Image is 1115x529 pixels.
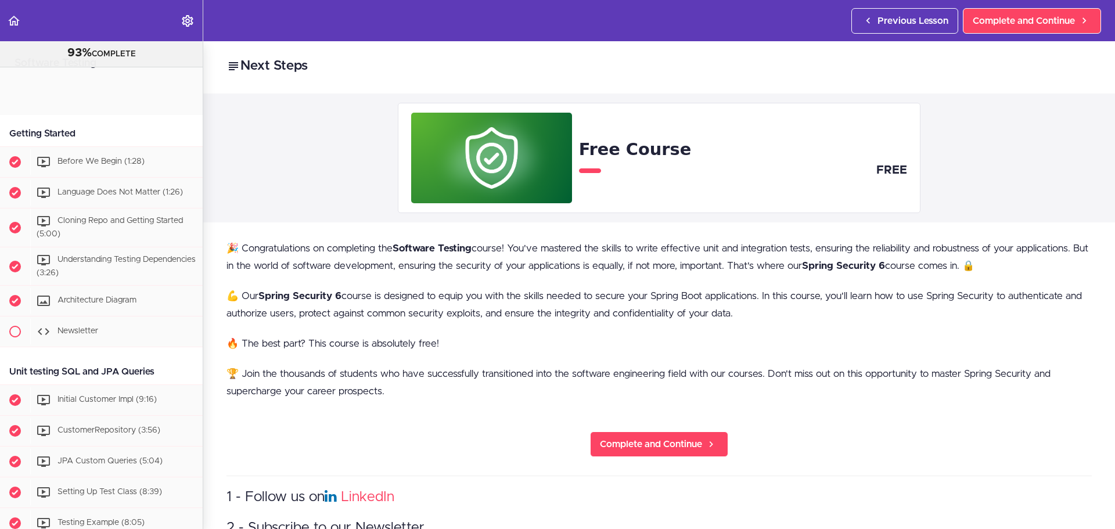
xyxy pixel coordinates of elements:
[57,188,183,196] span: Language Does Not Matter (1:26)
[590,431,728,457] a: Complete and Continue
[57,427,160,435] span: CustomerRepository (3:56)
[7,14,21,28] svg: Back to course curriculum
[226,240,1092,275] p: 🎉 Congratulations on completing the course! You've mastered the skills to write effective unit an...
[579,137,907,162] h1: Free Course
[57,396,157,404] span: Initial Customer Impl (9:16)
[341,490,394,504] a: LinkedIn
[743,162,907,179] div: FREE
[57,297,136,305] span: Architecture Diagram
[57,519,145,527] span: Testing Example (8:05)
[67,47,92,59] span: 93%
[877,14,948,28] span: Previous Lesson
[802,261,885,271] strong: Spring Security 6
[411,113,572,203] img: Product
[600,437,702,451] span: Complete and Continue
[37,255,196,277] span: Understanding Testing Dependencies (3:26)
[963,8,1101,34] a: Complete and Continue
[57,458,163,466] span: JPA Custom Queries (5:04)
[973,14,1075,28] span: Complete and Continue
[258,291,341,301] strong: Spring Security 6
[15,46,188,61] div: COMPLETE
[37,217,183,238] span: Cloning Repo and Getting Started (5:00)
[226,56,1092,76] h2: Next Steps
[57,328,98,336] span: Newsletter
[226,488,1092,507] h3: 1 - Follow us on
[181,14,195,28] svg: Settings Menu
[226,335,1092,352] p: 🔥 The best part? This course is absolutely free!
[226,365,1092,400] p: 🏆 Join the thousands of students who have successfully transitioned into the software engineering...
[393,243,472,253] strong: Software Testing
[851,8,958,34] a: Previous Lesson
[57,157,145,165] span: Before We Begin (1:28)
[57,488,162,496] span: Setting Up Test Class (8:39)
[226,287,1092,322] p: 💪 Our course is designed to equip you with the skills needed to secure your Spring Boot applicati...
